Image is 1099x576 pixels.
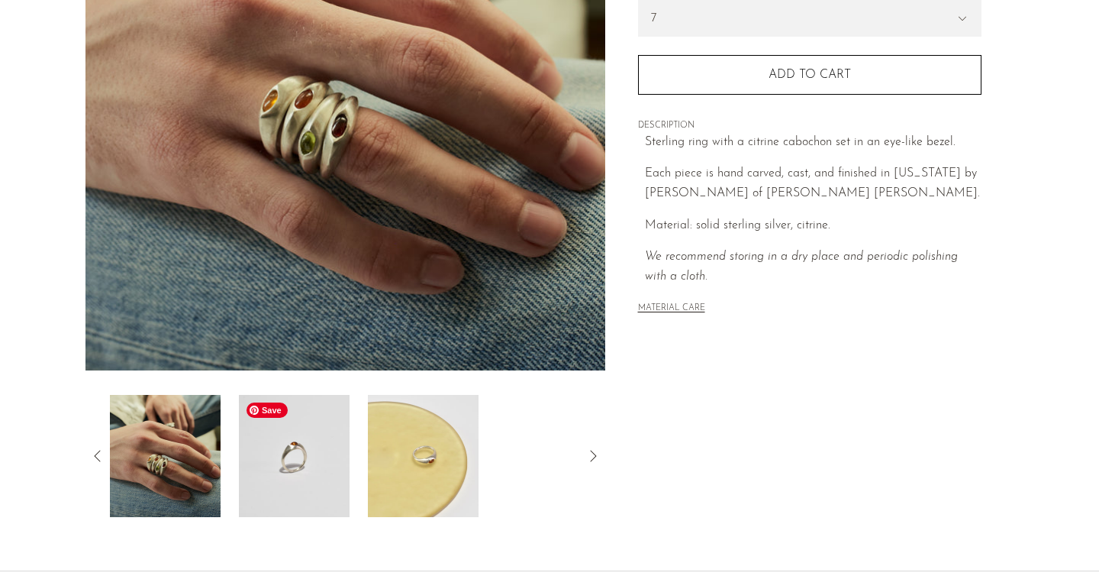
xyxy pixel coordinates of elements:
img: Citrine Ellipse Ring [110,395,221,517]
p: Material: solid sterling silver, citrine. [645,216,981,236]
button: MATERIAL CARE [638,303,705,315]
img: Citrine Ellipse Ring [368,395,479,517]
img: Citrine Ellipse Ring [239,395,350,517]
p: Sterling ring with a citrine cabochon set in an eye-like bezel. [645,133,981,153]
p: Each piece is hand carved, cast, and finished in [US_STATE] by [PERSON_NAME] of [PERSON_NAME] [PE... [645,164,981,203]
button: Add to cart [638,55,981,95]
i: We recommend storing in a dry place and periodic polishing with a cloth. [645,251,958,283]
span: Save [247,403,288,418]
span: DESCRIPTION [638,119,981,133]
span: Add to cart [769,68,851,83]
